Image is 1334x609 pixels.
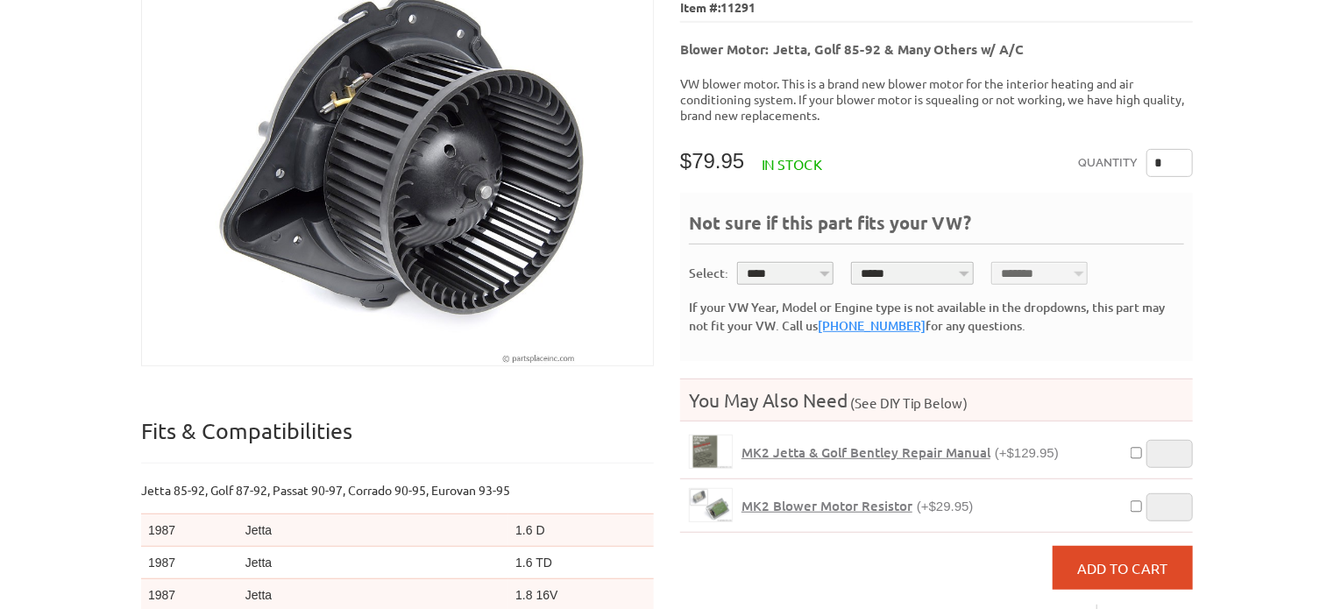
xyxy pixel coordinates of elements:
span: In stock [762,155,822,173]
a: MK2 Jetta & Golf Bentley Repair Manual [689,435,733,469]
p: VW blower motor. This is a brand new blower motor for the interior heating and air conditioning s... [680,75,1193,123]
span: (+$129.95) [995,445,1059,460]
td: 1.6 TD [508,546,654,578]
a: MK2 Blower Motor Resistor(+$29.95) [742,498,974,514]
td: 1987 [141,546,238,578]
td: 1987 [141,513,238,546]
a: [PHONE_NUMBER] [818,317,926,334]
span: (+$29.95) [917,499,974,513]
a: MK2 Jetta & Golf Bentley Repair Manual(+$129.95) [742,444,1059,461]
span: (See DIY Tip Below) [848,394,968,411]
b: Blower Motor: Jetta, Golf 85-92 & Many Others w/ A/C [680,40,1024,58]
label: Quantity [1078,149,1138,177]
span: Add to Cart [1078,559,1168,577]
p: Fits & Compatibilities [141,417,654,464]
div: Not sure if this part fits your VW? [689,210,1184,244]
td: 1.6 D [508,513,654,546]
span: $79.95 [680,149,744,173]
h4: You May Also Need [680,388,1193,412]
span: MK2 Jetta & Golf Bentley Repair Manual [742,443,990,461]
img: MK2 Blower Motor Resistor [690,489,732,521]
div: Select: [689,264,728,282]
a: MK2 Blower Motor Resistor [689,488,733,522]
td: Jetta [238,546,508,578]
button: Add to Cart [1053,546,1193,590]
td: Jetta [238,513,508,546]
p: Jetta 85-92, Golf 87-92, Passat 90-97, Corrado 90-95, Eurovan 93-95 [141,481,654,499]
span: MK2 Blower Motor Resistor [742,497,912,514]
div: If your VW Year, Model or Engine type is not available in the dropdowns, this part may not fit yo... [689,298,1184,335]
img: MK2 Jetta & Golf Bentley Repair Manual [690,436,732,468]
